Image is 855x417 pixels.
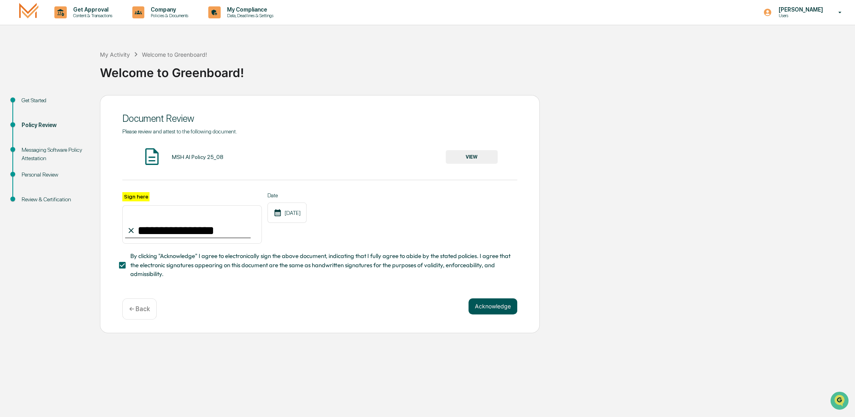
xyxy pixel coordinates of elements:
p: Content & Transactions [67,13,116,18]
p: My Compliance [221,6,277,13]
span: By clicking "Acknowledge" I agree to electronically sign the above document, indicating that I fu... [130,252,511,278]
p: Policies & Documents [144,13,192,18]
div: Welcome to Greenboard! [100,59,851,80]
p: [PERSON_NAME] [772,6,827,13]
a: 🖐️Preclearance [5,97,55,112]
a: 🗄️Attestations [55,97,102,112]
div: Messaging Software Policy Attestation [22,146,87,163]
div: Get Started [22,96,87,105]
div: Personal Review [22,171,87,179]
button: Acknowledge [468,298,517,314]
span: Attestations [66,101,99,109]
div: MSH AI Policy 25_08 [172,154,223,160]
p: Data, Deadlines & Settings [221,13,277,18]
label: Date [267,192,307,199]
a: Powered byPylon [56,135,97,141]
div: My Activity [100,51,130,58]
p: Users [772,13,827,18]
a: 🔎Data Lookup [5,113,54,127]
span: Please review and attest to the following document. [122,128,237,135]
p: Get Approval [67,6,116,13]
div: Policy Review [22,121,87,129]
p: How can we help? [8,17,145,30]
div: Welcome to Greenboard! [142,51,207,58]
div: [DATE] [267,203,307,223]
iframe: Open customer support [829,391,851,412]
div: Start new chat [27,61,131,69]
div: 🔎 [8,117,14,123]
div: 🗄️ [58,101,64,108]
label: Sign here [122,192,149,201]
div: Document Review [122,113,517,124]
p: ← Back [129,305,150,313]
button: Start new chat [136,64,145,73]
img: 1746055101610-c473b297-6a78-478c-a979-82029cc54cd1 [8,61,22,75]
img: logo [19,3,38,22]
span: Preclearance [16,101,52,109]
div: 🖐️ [8,101,14,108]
span: Data Lookup [16,116,50,124]
div: Review & Certification [22,195,87,204]
div: We're available if you need us! [27,69,101,75]
span: Pylon [80,135,97,141]
button: VIEW [446,150,498,164]
img: Document Icon [142,147,162,167]
p: Company [144,6,192,13]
